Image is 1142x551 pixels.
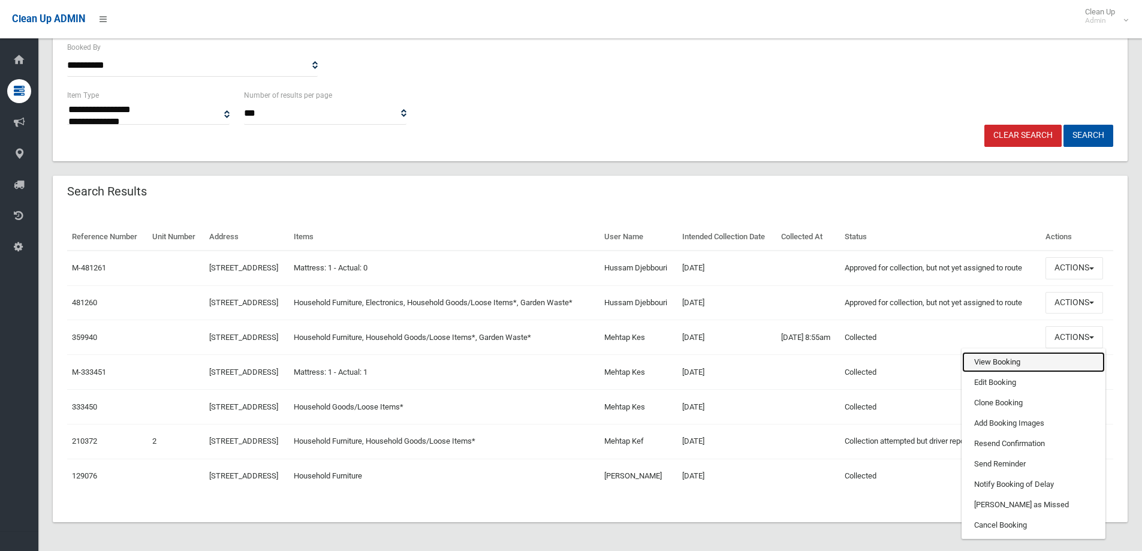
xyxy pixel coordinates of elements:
td: [PERSON_NAME] [599,459,677,493]
header: Search Results [53,180,161,203]
a: Clear Search [984,125,1062,147]
td: [DATE] 8:55am [776,320,839,355]
td: Collected [840,390,1041,424]
td: Collected [840,320,1041,355]
a: M-333451 [72,368,106,377]
th: Actions [1041,224,1113,251]
a: [PERSON_NAME] as Missed [962,495,1105,515]
a: Clone Booking [962,393,1105,413]
button: Actions [1045,292,1103,314]
td: 2 [147,424,204,459]
label: Number of results per page [244,89,332,102]
td: Hussam Djebbouri [599,285,677,320]
td: Mehtap Kef [599,424,677,459]
td: Collected [840,355,1041,390]
span: Clean Up ADMIN [12,13,85,25]
td: [DATE] [677,459,777,493]
button: Actions [1045,257,1103,279]
td: Household Furniture [289,459,599,493]
td: Mattress: 1 - Actual: 0 [289,251,599,285]
td: Household Goods/Loose Items* [289,390,599,424]
label: Booked By [67,41,101,54]
a: M-481261 [72,263,106,272]
a: [STREET_ADDRESS] [209,402,278,411]
td: [DATE] [677,424,777,459]
th: Collected At [776,224,839,251]
td: Approved for collection, but not yet assigned to route [840,251,1041,285]
td: Mehtap Kes [599,320,677,355]
td: Collection attempted but driver reported issues [840,424,1041,459]
td: Household Furniture, Household Goods/Loose Items* [289,424,599,459]
a: View Booking [962,352,1105,372]
a: 129076 [72,471,97,480]
td: Hussam Djebbouri [599,251,677,285]
th: Items [289,224,599,251]
td: Collected [840,459,1041,493]
td: Mehtap Kes [599,355,677,390]
a: Notify Booking of Delay [962,474,1105,495]
button: Search [1063,125,1113,147]
a: 333450 [72,402,97,411]
td: [DATE] [677,285,777,320]
td: [DATE] [677,320,777,355]
a: [STREET_ADDRESS] [209,436,278,445]
a: [STREET_ADDRESS] [209,368,278,377]
span: Clean Up [1079,7,1127,25]
a: 359940 [72,333,97,342]
button: Actions [1045,326,1103,348]
td: Mattress: 1 - Actual: 1 [289,355,599,390]
th: User Name [599,224,677,251]
th: Intended Collection Date [677,224,777,251]
a: [STREET_ADDRESS] [209,263,278,272]
a: Cancel Booking [962,515,1105,535]
th: Unit Number [147,224,204,251]
label: Item Type [67,89,99,102]
td: [DATE] [677,355,777,390]
a: 210372 [72,436,97,445]
small: Admin [1085,16,1115,25]
a: Edit Booking [962,372,1105,393]
td: Approved for collection, but not yet assigned to route [840,285,1041,320]
a: [STREET_ADDRESS] [209,333,278,342]
a: 481260 [72,298,97,307]
a: Add Booking Images [962,413,1105,433]
th: Status [840,224,1041,251]
th: Address [204,224,289,251]
th: Reference Number [67,224,147,251]
a: [STREET_ADDRESS] [209,471,278,480]
td: Household Furniture, Household Goods/Loose Items*, Garden Waste* [289,320,599,355]
a: [STREET_ADDRESS] [209,298,278,307]
a: Resend Confirmation [962,433,1105,454]
a: Send Reminder [962,454,1105,474]
td: Household Furniture, Electronics, Household Goods/Loose Items*, Garden Waste* [289,285,599,320]
td: [DATE] [677,251,777,285]
td: [DATE] [677,390,777,424]
td: Mehtap Kes [599,390,677,424]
